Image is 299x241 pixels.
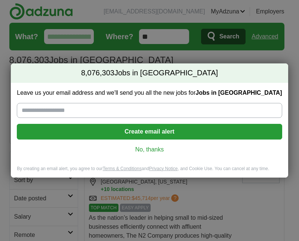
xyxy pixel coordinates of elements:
[11,166,288,178] div: By creating an email alert, you agree to our and , and Cookie Use. You can cancel at any time.
[23,145,276,154] a: No, thanks
[17,89,282,97] label: Leave us your email address and we'll send you all the new jobs for
[11,63,288,83] h2: Jobs in [GEOGRAPHIC_DATA]
[149,166,178,171] a: Privacy Notice
[17,124,282,140] button: Create email alert
[195,90,282,96] strong: Jobs in [GEOGRAPHIC_DATA]
[81,68,114,78] span: 8,076,303
[103,166,142,171] a: Terms & Conditions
